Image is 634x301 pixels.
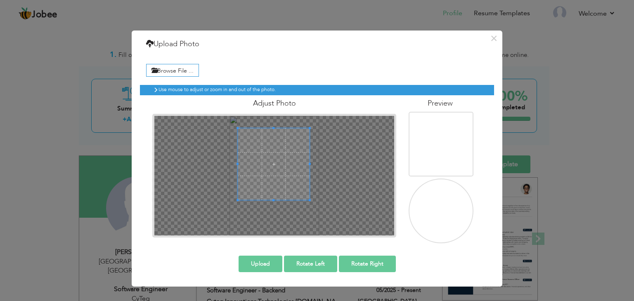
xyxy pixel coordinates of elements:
[152,99,396,108] h4: Adjust Photo
[339,256,396,272] button: Rotate Right
[402,168,483,276] img: 83825719-20d1-4713-b520-bfb2d344ce6c
[158,87,477,92] h6: Use mouse to adjust or zoom in and out of the photo.
[239,256,282,272] button: Upload
[402,101,483,209] img: 83825719-20d1-4713-b520-bfb2d344ce6c
[284,256,337,272] button: Rotate Left
[487,32,500,45] button: ×
[146,64,199,77] label: Browse File ...
[146,39,199,49] h4: Upload Photo
[409,99,471,108] h4: Preview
